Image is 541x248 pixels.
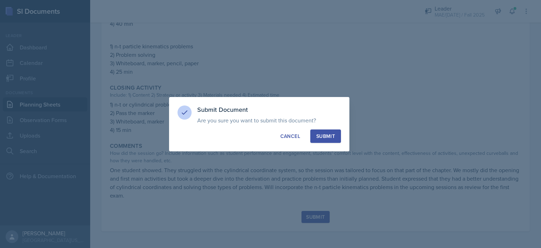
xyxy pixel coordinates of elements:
[280,133,300,140] div: Cancel
[316,133,335,140] div: Submit
[197,117,341,124] p: Are you sure you want to submit this document?
[310,129,341,143] button: Submit
[197,105,341,114] h3: Submit Document
[274,129,306,143] button: Cancel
